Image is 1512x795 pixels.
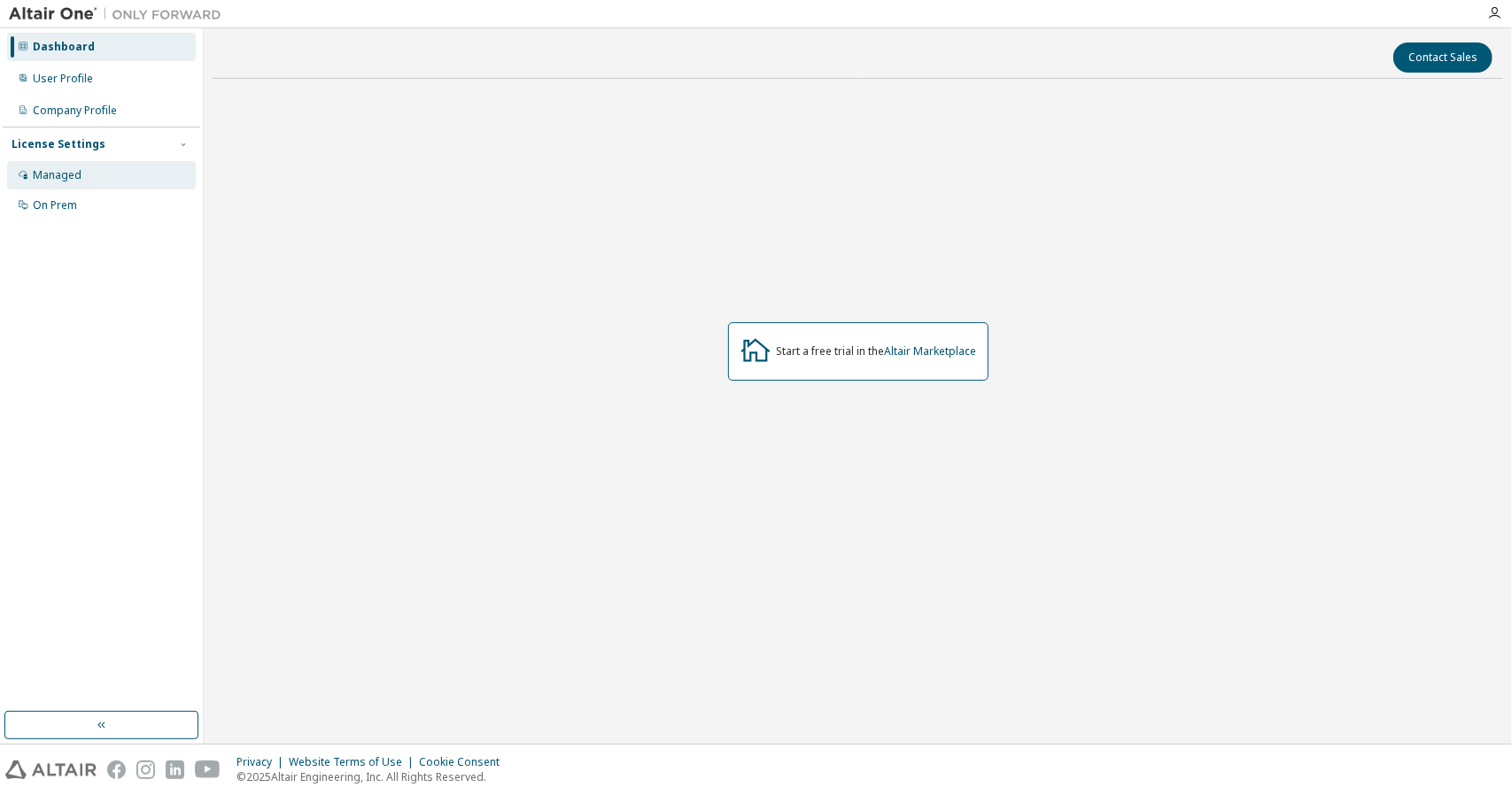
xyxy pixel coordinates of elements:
div: Managed [33,168,81,182]
img: youtube.svg [195,760,221,779]
img: Altair One [9,5,230,23]
div: Privacy [236,755,289,769]
p: © 2025 Altair Engineering, Inc. All Rights Reserved. [236,769,510,784]
div: Start a free trial in the [777,344,977,359]
div: Dashboard [33,40,95,54]
img: linkedin.svg [166,760,184,779]
div: Company Profile [33,104,117,118]
img: altair_logo.svg [5,760,97,779]
div: User Profile [33,72,93,86]
div: Website Terms of Use [289,755,419,769]
img: facebook.svg [107,760,126,779]
img: instagram.svg [136,760,155,779]
button: Contact Sales [1393,42,1493,73]
a: Altair Marketplace [885,343,977,359]
div: License Settings [12,137,105,151]
div: On Prem [33,198,77,212]
div: Cookie Consent [419,755,510,769]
